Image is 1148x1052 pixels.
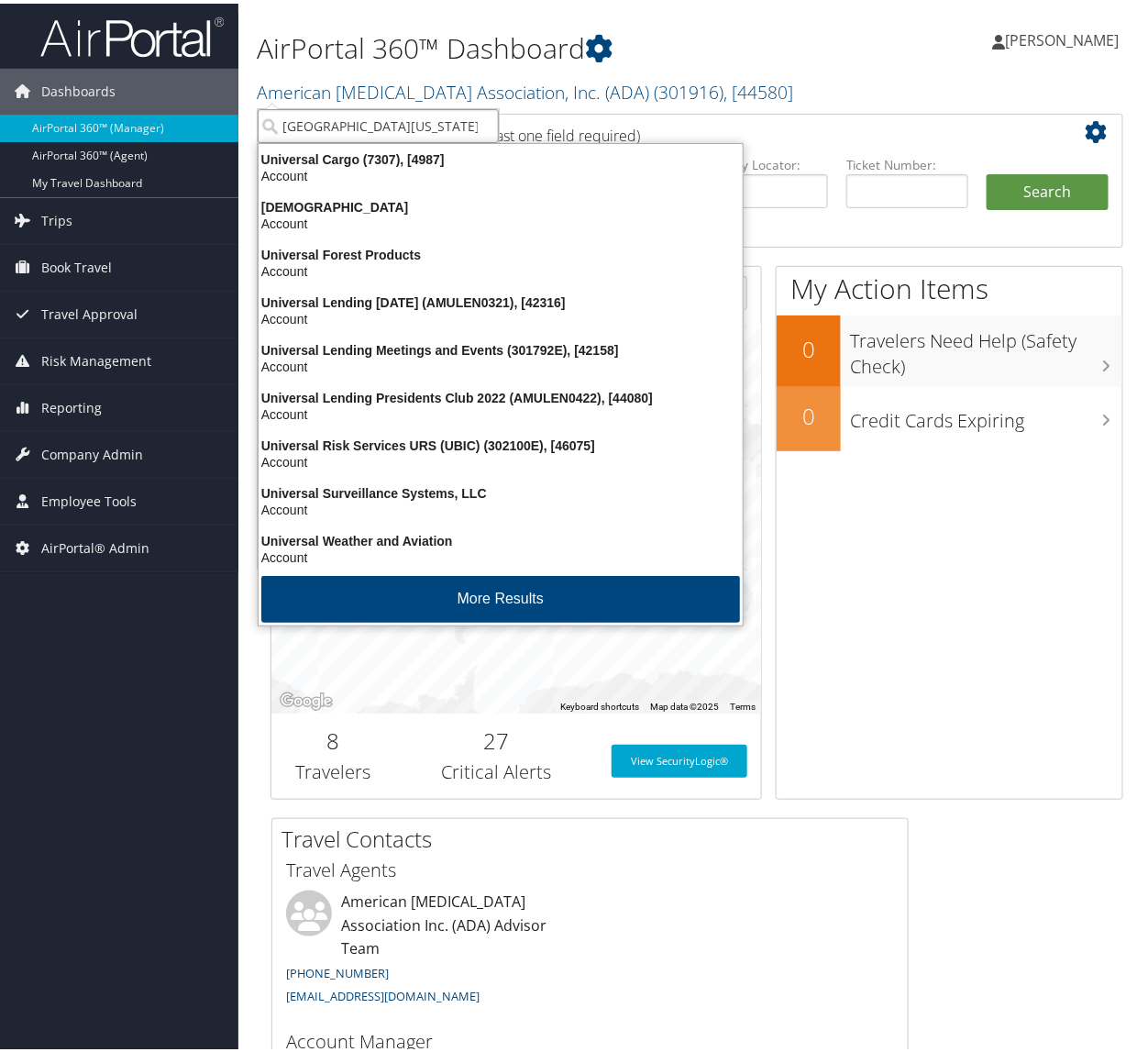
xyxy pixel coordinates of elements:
label: Agency Locator: [706,152,828,171]
div: Universal Weather and Aviation [248,529,754,546]
h2: 0 [777,397,841,428]
span: Reporting [41,382,102,427]
img: airportal-logo.png [40,12,224,55]
h1: AirPortal 360™ Dashboard [257,26,844,64]
h2: Airtinerary Lookup [285,114,1038,145]
span: Book Travel [41,241,112,287]
div: Account [248,307,754,324]
h2: 0 [777,330,841,361]
span: Map data ©2025 [650,698,719,708]
div: Universal Forest Products [248,243,754,260]
li: American [MEDICAL_DATA] Association Inc. (ADA) Advisor Team [277,887,591,1023]
span: Dashboards [41,65,116,111]
div: Universal Cargo (7307), [4987] [248,148,754,164]
button: Search [987,171,1109,207]
h3: Account Manager [286,1025,894,1051]
h2: Travel Contacts [281,820,908,851]
div: Universal Risk Services URS (UBIC) (302100E), [46075] [248,434,754,450]
div: Account [248,212,754,228]
span: [PERSON_NAME] [1005,27,1119,47]
h1: My Action Items [777,266,1122,305]
a: 0Credit Cards Expiring [777,383,1122,448]
span: Employee Tools [41,475,137,521]
div: Account [248,355,754,371]
span: (at least one field required) [465,122,640,142]
div: Account [248,546,754,562]
span: Company Admin [41,428,143,474]
button: More Results [261,572,740,619]
div: Universal Surveillance Systems, LLC [248,482,754,498]
h3: Critical Alerts [408,756,585,781]
div: Account [248,403,754,419]
div: Account [248,164,754,181]
h3: Travel Agents [286,854,894,880]
h2: 27 [408,722,585,753]
span: ( 301916 ) [654,76,723,101]
div: Universal Lending Meetings and Events (301792E), [42158] [248,338,754,355]
span: , [ 44580 ] [723,76,793,101]
span: Risk Management [41,335,151,381]
button: Keyboard shortcuts [560,697,639,710]
h3: Travelers [285,756,381,781]
h3: Travelers Need Help (Safety Check) [850,316,1122,376]
div: [DEMOGRAPHIC_DATA] [248,195,754,212]
a: [PHONE_NUMBER] [286,961,389,978]
h2: 8 [285,722,381,753]
div: Account [248,498,754,515]
a: 0Travelers Need Help (Safety Check) [777,312,1122,382]
div: Universal Lending [DATE] (AMULEN0321), [42316] [248,291,754,307]
a: [PERSON_NAME] [992,9,1137,64]
a: Terms (opens in new tab) [730,698,756,708]
input: Search Accounts [258,105,499,139]
h3: Credit Cards Expiring [850,395,1122,430]
span: AirPortal® Admin [41,522,149,568]
div: Universal Lending Presidents Club 2022 (AMULEN0422), [44080] [248,386,754,403]
a: American [MEDICAL_DATA] Association, Inc. (ADA) [257,76,793,101]
div: Account [248,450,754,467]
img: Google [276,686,337,710]
label: Ticket Number: [846,152,968,171]
a: [EMAIL_ADDRESS][DOMAIN_NAME] [286,984,480,1001]
a: View SecurityLogic® [612,741,747,774]
span: Trips [41,194,72,240]
div: Account [248,260,754,276]
a: Open this area in Google Maps (opens a new window) [276,686,337,710]
span: Travel Approval [41,288,138,334]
